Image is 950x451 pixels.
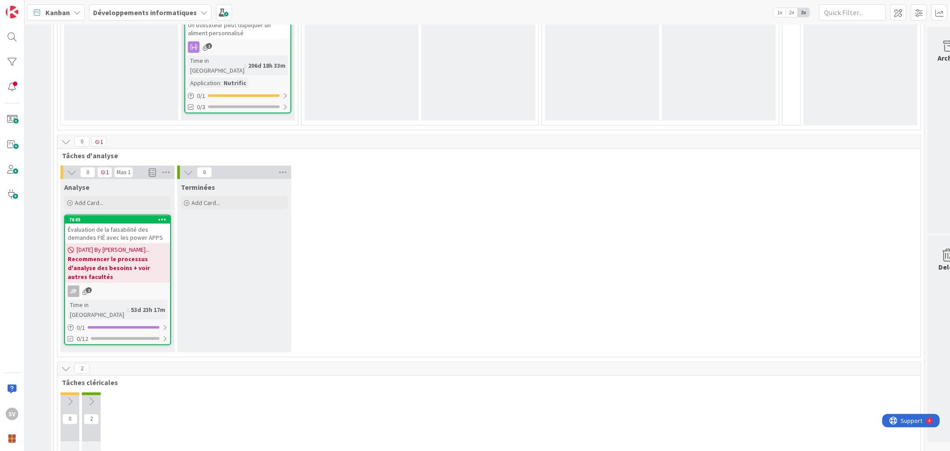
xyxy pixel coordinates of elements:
div: Évaluation de la faisabilité des demandes FIÉ avec les power APPS [65,224,170,243]
div: Max 1 [117,170,130,175]
a: 7649Évaluation de la faisabilité des demandes FIÉ avec les power APPS[DATE] By [PERSON_NAME]...Re... [64,215,171,345]
span: [DATE] By [PERSON_NAME]... [77,245,150,254]
div: Time in [GEOGRAPHIC_DATA] [188,56,245,75]
span: : [127,305,129,315]
a: Un utilisateur peut dupliquer un aliment personnaliséTime in [GEOGRAPHIC_DATA]:206d 18h 33mApplic... [184,10,291,114]
span: 1 [206,43,212,49]
div: 7649 [69,217,170,223]
span: Support [19,1,41,12]
span: 2 [84,414,99,425]
span: 1 [97,167,112,178]
div: 0/1 [185,90,290,102]
span: Analyse [64,183,90,192]
img: avatar [6,433,18,445]
span: 1 [86,287,92,293]
span: 0 / 1 [77,323,85,332]
span: Terminées [181,183,215,192]
span: Add Card... [75,199,103,207]
b: Développements informatiques [93,8,197,17]
span: 1x [774,8,786,17]
span: 3x [798,8,810,17]
div: 4 [46,4,49,11]
div: JP [68,286,79,297]
span: 0 [80,167,95,178]
div: 206d 18h 33m [246,61,288,70]
span: : [220,78,221,88]
div: Time in [GEOGRAPHIC_DATA] [68,300,127,320]
div: JP [65,286,170,297]
div: Application [188,78,220,88]
div: Nutrific [221,78,249,88]
input: Quick Filter... [819,4,886,20]
span: 0/3 [197,102,205,112]
span: 0 [62,414,77,425]
span: 1 [91,136,106,147]
span: Add Card... [192,199,220,207]
span: 0/12 [77,334,88,344]
span: 0 / 1 [197,91,205,101]
span: : [245,61,246,70]
span: 0 [197,167,212,178]
img: Visit kanbanzone.com [6,6,18,18]
div: Un utilisateur peut dupliquer un aliment personnalisé [185,11,290,39]
b: Recommencer le processus d'analyse des besoins + voir autres facultés [68,254,167,281]
span: 0 [74,136,90,147]
div: 7649 [65,216,170,224]
div: 53d 23h 17m [129,305,167,315]
span: 2x [786,8,798,17]
div: 0/1 [65,322,170,333]
div: 7649Évaluation de la faisabilité des demandes FIÉ avec les power APPS [65,216,170,243]
span: Tâches d'analyse [62,151,909,160]
span: Tâches cléricales [62,378,909,387]
span: 2 [74,363,90,374]
span: Kanban [45,7,70,18]
div: SV [6,408,18,420]
div: Un utilisateur peut dupliquer un aliment personnalisé [185,19,290,39]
